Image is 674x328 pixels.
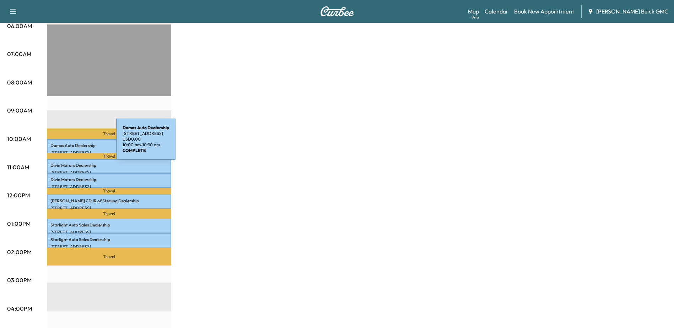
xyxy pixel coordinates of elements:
p: 08:00AM [7,78,32,87]
p: Divin Motors Dealership [50,163,168,168]
p: Starlight Auto Sales Dealership [50,237,168,242]
p: 11:00AM [7,163,29,171]
b: COMPLETE [123,148,146,153]
p: 10:00AM [7,135,31,143]
p: 12:00PM [7,191,30,199]
p: 02:00PM [7,248,32,256]
p: 07:00AM [7,50,31,58]
p: 01:00PM [7,219,31,228]
p: [STREET_ADDRESS] [50,205,168,211]
b: Damas Auto Dealership [123,125,169,130]
p: Travel [47,129,171,139]
p: [STREET_ADDRESS] [50,184,168,190]
p: Damas Auto Dealership [50,143,168,148]
span: [PERSON_NAME] Buick GMC [596,7,668,16]
p: Travel [47,153,171,159]
p: Travel [47,188,171,195]
p: 04:00PM [7,304,32,313]
p: [STREET_ADDRESS] [50,244,168,250]
img: Curbee Logo [320,6,354,16]
a: MapBeta [468,7,479,16]
p: Starlight Auto Sales Dealership [50,222,168,228]
a: Calendar [485,7,508,16]
a: Book New Appointment [514,7,574,16]
p: 06:00AM [7,22,32,30]
p: 03:00PM [7,276,32,284]
p: [STREET_ADDRESS] [50,229,168,235]
p: Travel [47,247,171,266]
p: [PERSON_NAME] CDJR of Sterling Dealership [50,198,168,204]
p: 10:00 am - 10:30 am [123,142,169,148]
p: 09:00AM [7,106,32,115]
div: Beta [471,15,479,20]
p: [STREET_ADDRESS] [50,150,168,155]
p: [STREET_ADDRESS] [50,170,168,175]
p: Divin Motors Dealership [50,177,168,182]
p: Travel [47,209,171,219]
p: [STREET_ADDRESS] [123,131,169,136]
p: USD 0.00 [123,136,169,142]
